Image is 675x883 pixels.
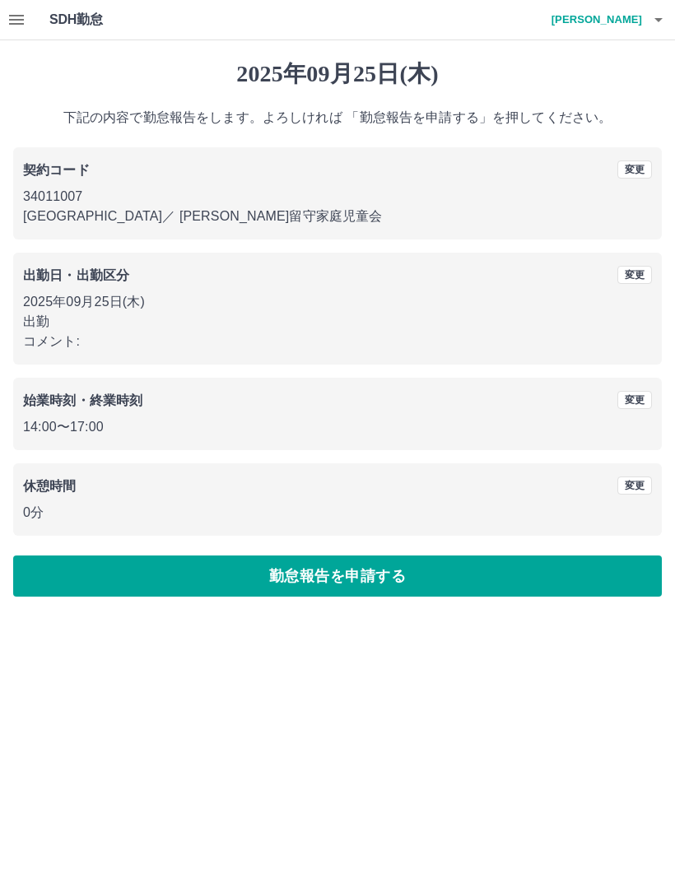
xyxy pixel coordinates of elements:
[13,555,662,597] button: 勤怠報告を申請する
[23,417,652,437] p: 14:00 〜 17:00
[617,160,652,179] button: 変更
[23,292,652,312] p: 2025年09月25日(木)
[23,332,652,351] p: コメント:
[23,393,142,407] b: 始業時刻・終業時刻
[13,108,662,128] p: 下記の内容で勤怠報告をします。よろしければ 「勤怠報告を申請する」を押してください。
[23,207,652,226] p: [GEOGRAPHIC_DATA] ／ [PERSON_NAME]留守家庭児童会
[23,479,77,493] b: 休憩時間
[617,391,652,409] button: 変更
[23,268,129,282] b: 出勤日・出勤区分
[617,476,652,495] button: 変更
[617,266,652,284] button: 変更
[23,312,652,332] p: 出勤
[23,187,652,207] p: 34011007
[13,60,662,88] h1: 2025年09月25日(木)
[23,163,90,177] b: 契約コード
[23,503,652,523] p: 0分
